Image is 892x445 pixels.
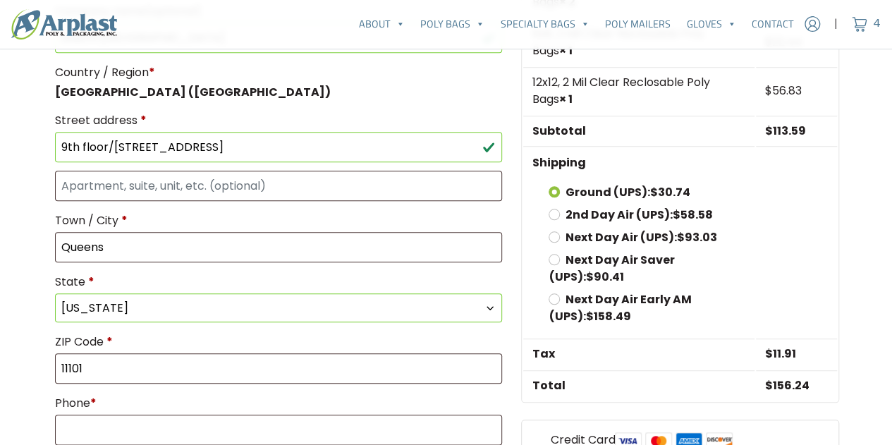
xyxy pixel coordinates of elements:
a: Gloves [678,10,743,38]
bdi: 58.58 [672,207,712,223]
span: $ [764,83,771,99]
label: Phone [55,392,503,415]
label: Next Day Air (UPS): [565,229,716,245]
span: $ [649,184,657,200]
th: Tax [523,339,754,369]
label: ZIP Code [55,331,503,353]
td: 12x12, 2 Mil Clear Reclosable Poly Bags [523,67,754,114]
th: Total [523,370,754,401]
a: Contact [744,10,802,38]
span: $ [764,123,772,139]
th: Subtotal [523,116,754,147]
span: $ [585,269,593,285]
input: Apartment, suite, unit, etc. (optional) [55,171,503,201]
strong: × 1 [558,91,572,107]
label: Country / Region [55,61,503,84]
label: Next Day Air Early AM (UPS): [549,291,691,324]
span: 4 [873,16,881,32]
span: | [834,16,838,32]
label: 2nd Day Air (UPS): [565,207,712,223]
bdi: 93.03 [676,229,716,245]
span: $ [672,207,680,223]
span: 11.91 [764,346,795,362]
label: Next Day Air Saver (UPS): [549,252,674,285]
strong: [GEOGRAPHIC_DATA] ([GEOGRAPHIC_DATA]) [55,84,331,100]
label: State [55,271,503,293]
label: Street address [55,109,503,132]
a: Specialty Bags [493,10,597,38]
bdi: 56.83 [764,83,801,99]
span: $ [764,346,772,362]
a: About [351,10,413,38]
bdi: 156.24 [764,377,809,394]
label: Ground (UPS): [565,184,690,200]
label: Town / City [55,209,503,232]
input: House number and street name [55,132,503,162]
span: $ [764,377,772,394]
bdi: 113.59 [764,123,805,139]
th: Shipping [523,148,754,178]
img: logo [11,9,117,39]
span: $ [676,229,684,245]
a: Poly Bags [413,10,492,38]
bdi: 30.74 [649,184,690,200]
a: Poly Mailers [597,10,678,38]
strong: × 1 [558,42,572,59]
span: $ [585,308,593,324]
bdi: 158.49 [585,308,630,324]
bdi: 90.41 [585,269,623,285]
